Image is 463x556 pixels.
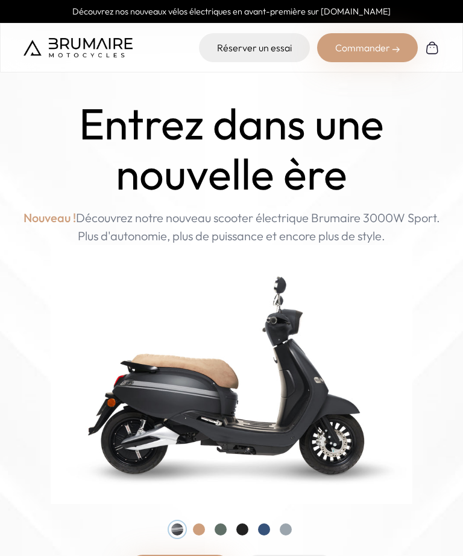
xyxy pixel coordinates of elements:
[425,40,439,55] img: Panier
[317,33,418,62] div: Commander
[392,46,400,53] img: right-arrow-2.png
[24,38,132,57] img: Brumaire Motocycles
[19,209,444,245] p: Découvrez notre nouveau scooter électrique Brumaire 3000W Sport. Plus d'autonomie, plus de puissa...
[24,209,76,227] span: Nouveau !
[19,99,444,199] h1: Entrez dans une nouvelle ère
[199,33,310,62] a: Réserver un essai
